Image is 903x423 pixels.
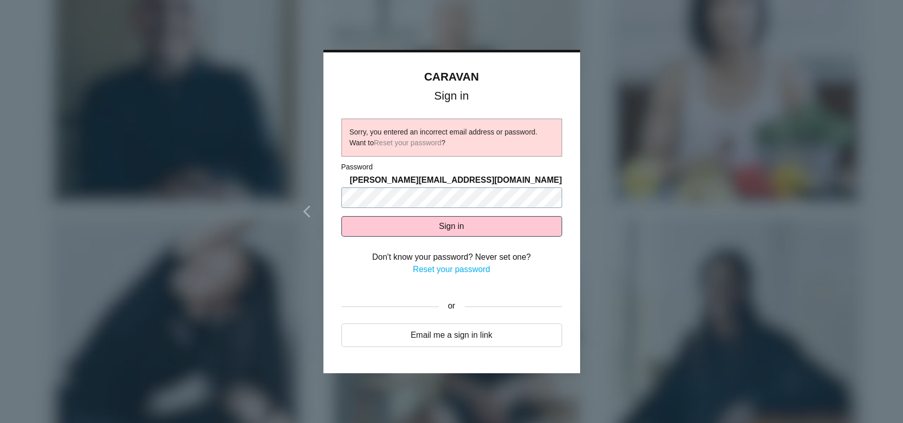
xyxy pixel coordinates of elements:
a: Email me a sign in link [341,323,562,347]
div: or [439,294,465,319]
a: Reset your password [413,265,490,274]
div: Sorry, you entered an incorrect email address or password. Want to ? [350,127,554,148]
button: Sign in [341,216,562,237]
a: Reset your password [374,139,441,147]
a: CARAVAN [424,70,479,83]
label: Password [341,162,373,172]
span: [PERSON_NAME][EMAIL_ADDRESS][DOMAIN_NAME] [350,174,562,186]
h1: Sign in [341,91,562,101]
div: Don't know your password? Never set one? [341,251,562,263]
